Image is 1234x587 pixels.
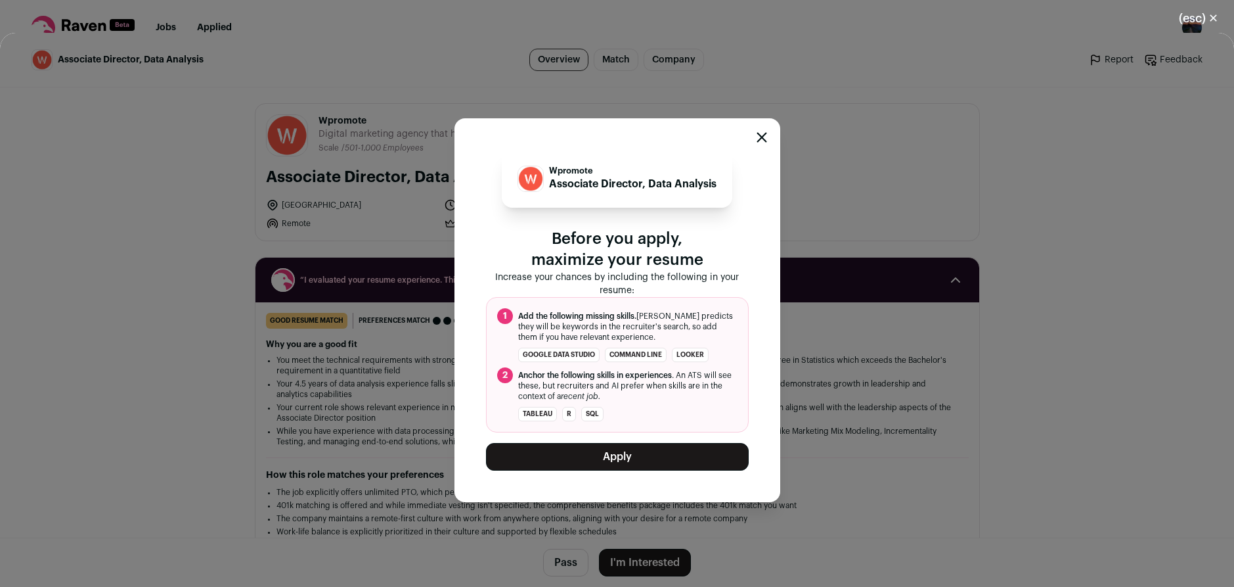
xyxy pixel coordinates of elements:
li: Looker [672,348,709,362]
img: 828d07f77b5bbe7870eeee4ba0cc6f1b3486425f63f3587801184f973670605c.jpg [518,166,543,191]
span: [PERSON_NAME] predicts they will be keywords in the recruiter's search, so add them if you have r... [518,311,738,342]
button: Apply [486,443,749,471]
li: SQL [581,407,604,421]
span: . An ATS will see these, but recruiters and AI prefer when skills are in the context of a [518,370,738,402]
li: R [562,407,576,421]
span: 1 [497,308,513,324]
span: Anchor the following skills in experiences [518,371,672,379]
li: Tableau [518,407,557,421]
p: Increase your chances by including the following in your resume: [486,271,749,297]
p: Associate Director, Data Analysis [549,176,716,192]
span: 2 [497,367,513,383]
p: Wpromote [549,166,716,176]
i: recent job. [561,392,600,400]
button: Close modal [757,132,767,143]
p: Before you apply, maximize your resume [486,229,749,271]
span: Add the following missing skills. [518,312,636,320]
button: Close modal [1163,4,1234,33]
li: command line [605,348,667,362]
li: Google Data Studio [518,348,600,362]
